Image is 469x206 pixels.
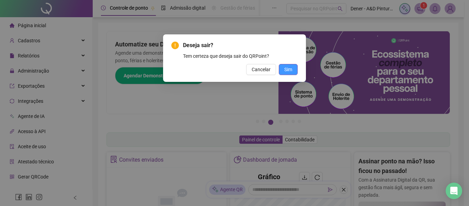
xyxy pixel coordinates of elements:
div: Open Intercom Messenger [446,183,462,199]
span: Deseja sair? [183,41,298,50]
button: Cancelar [246,64,276,75]
button: Sim [279,64,298,75]
span: exclamation-circle [171,42,179,49]
span: Sim [284,66,292,73]
div: Tem certeza que deseja sair do QRPoint? [183,52,298,60]
span: Cancelar [252,66,271,73]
